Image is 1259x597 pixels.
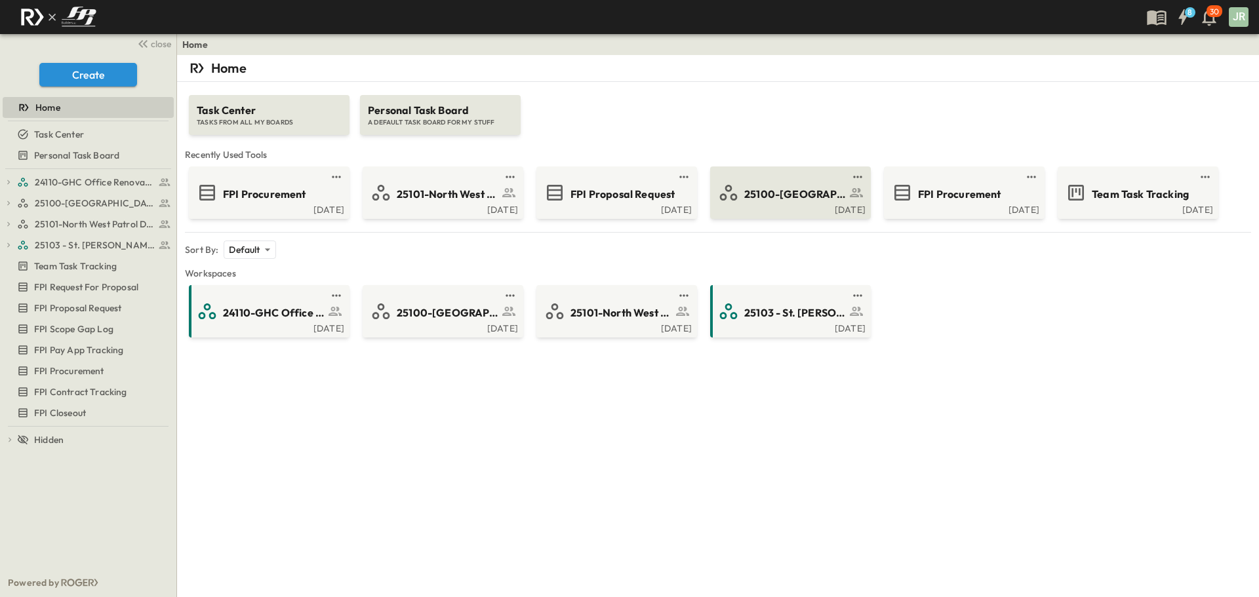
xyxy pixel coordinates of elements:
[3,298,174,318] div: FPI Proposal Requesttest
[34,280,138,294] span: FPI Request For Proposal
[185,148,1251,161] span: Recently Used Tools
[918,187,1001,202] span: FPI Procurement
[365,322,518,332] a: [DATE]
[3,404,171,422] a: FPI Closeout
[1024,169,1039,185] button: test
[17,215,171,233] a: 25101-North West Patrol Division
[1229,7,1249,27] div: JR
[397,187,498,202] span: 25101-North West Patrol Division
[34,364,104,377] span: FPI Procurement
[3,257,171,275] a: Team Task Tracking
[17,236,171,254] a: 25103 - St. [PERSON_NAME] Phase 2
[368,118,513,127] span: A DEFAULT TASK BOARD FOR MY STUFF
[224,241,275,259] div: Default
[1228,6,1250,28] button: JR
[182,38,208,51] a: Home
[229,243,260,256] p: Default
[34,343,123,356] span: FPI Pay App Tracking
[39,63,137,87] button: Create
[359,82,522,135] a: Personal Task BoardA DEFAULT TASK BOARD FOR MY STUFF
[570,187,675,202] span: FPI Proposal Request
[191,182,344,203] a: FPI Procurement
[35,239,155,252] span: 25103 - St. [PERSON_NAME] Phase 2
[502,288,518,303] button: test
[365,301,518,322] a: 25100-[GEOGRAPHIC_DATA]
[887,182,1039,203] a: FPI Procurement
[132,34,174,52] button: close
[539,322,692,332] a: [DATE]
[34,406,86,419] span: FPI Closeout
[676,169,692,185] button: test
[3,193,174,214] div: 25100-Vanguard Prep Schooltest
[713,182,866,203] a: 25100-[GEOGRAPHIC_DATA]
[3,277,174,298] div: FPI Request For Proposaltest
[185,243,218,256] p: Sort By:
[1188,7,1192,18] h6: 8
[3,402,174,423] div: FPI Closeouttest
[34,322,113,336] span: FPI Scope Gap Log
[1060,203,1213,214] a: [DATE]
[3,172,174,193] div: 24110-GHC Office Renovationstest
[850,288,866,303] button: test
[3,318,174,339] div: FPI Scope Gap Logtest
[1092,187,1189,202] span: Team Task Tracking
[35,101,60,114] span: Home
[850,169,866,185] button: test
[3,278,171,296] a: FPI Request For Proposal
[3,145,174,166] div: Personal Task Boardtest
[3,383,171,401] a: FPI Contract Tracking
[887,203,1039,214] div: [DATE]
[744,187,846,202] span: 25100-[GEOGRAPHIC_DATA]
[151,37,171,50] span: close
[35,176,155,189] span: 24110-GHC Office Renovations
[365,203,518,214] div: [DATE]
[539,182,692,203] a: FPI Proposal Request
[502,169,518,185] button: test
[3,341,171,359] a: FPI Pay App Tracking
[1210,7,1219,17] p: 30
[17,173,171,191] a: 24110-GHC Office Renovations
[188,82,351,135] a: Task CenterTASKS FROM ALL MY BOARDS
[34,385,127,398] span: FPI Contract Tracking
[3,299,171,317] a: FPI Proposal Request
[16,3,101,31] img: c8d7d1ed905e502e8f77bf7063faec64e13b34fdb1f2bdd94b0e311fc34f8000.png
[1197,169,1213,185] button: test
[223,187,306,202] span: FPI Procurement
[713,322,866,332] a: [DATE]
[3,339,174,360] div: FPI Pay App Trackingtest
[676,288,692,303] button: test
[3,146,171,164] a: Personal Task Board
[1060,182,1213,203] a: Team Task Tracking
[713,203,866,214] a: [DATE]
[368,103,513,118] span: Personal Task Board
[3,98,171,117] a: Home
[365,182,518,203] a: 25101-North West Patrol Division
[191,322,344,332] a: [DATE]
[197,103,342,118] span: Task Center
[197,118,342,127] span: TASKS FROM ALL MY BOARDS
[539,203,692,214] div: [DATE]
[34,128,84,141] span: Task Center
[34,149,119,162] span: Personal Task Board
[3,214,174,235] div: 25101-North West Patrol Divisiontest
[1170,5,1196,29] button: 8
[744,305,846,320] span: 25103 - St. [PERSON_NAME] Phase 2
[397,305,498,320] span: 25100-[GEOGRAPHIC_DATA]
[35,197,155,210] span: 25100-Vanguard Prep School
[34,260,117,273] span: Team Task Tracking
[3,235,174,256] div: 25103 - St. [PERSON_NAME] Phase 2test
[329,288,344,303] button: test
[3,320,171,338] a: FPI Scope Gap Log
[539,301,692,322] a: 25101-North West Patrol Division
[34,433,64,446] span: Hidden
[223,305,325,320] span: 24110-GHC Office Renovations
[3,362,171,380] a: FPI Procurement
[3,125,171,144] a: Task Center
[3,381,174,402] div: FPI Contract Trackingtest
[3,360,174,381] div: FPI Procurementtest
